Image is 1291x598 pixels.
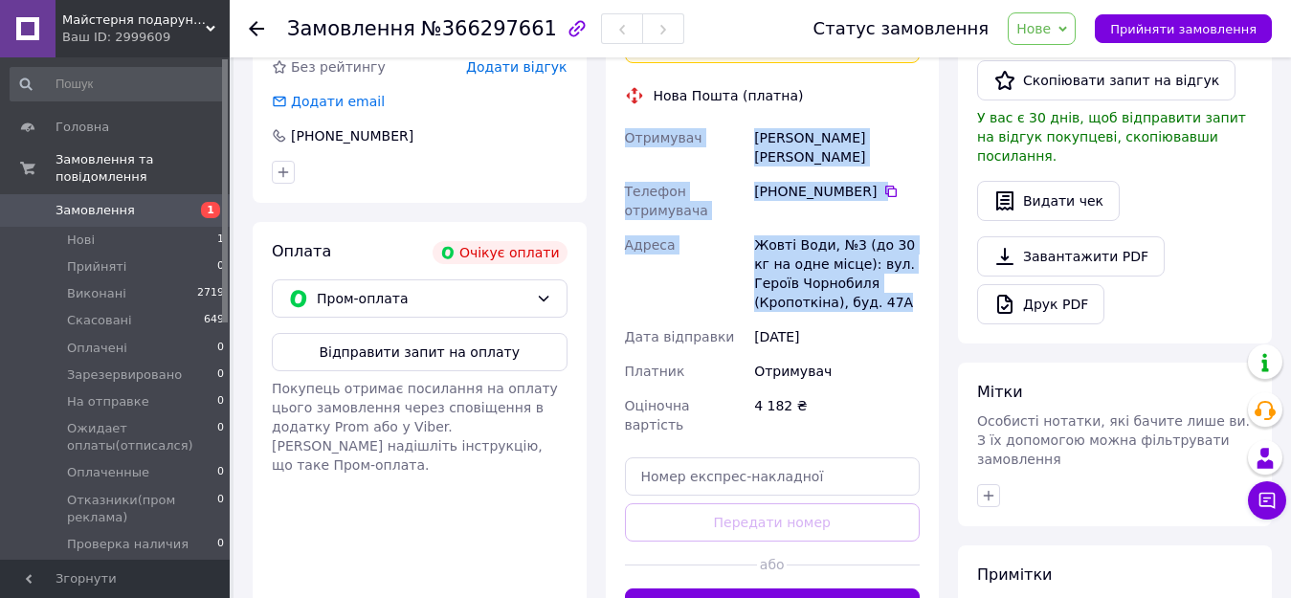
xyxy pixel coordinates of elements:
div: [PHONE_NUMBER] [754,182,920,201]
span: Замовлення [56,202,135,219]
span: 1 [201,202,220,218]
span: На отправке [67,393,149,410]
span: Платник [625,364,685,379]
span: Особисті нотатки, які бачите лише ви. З їх допомогою можна фільтрувати замовлення [977,413,1250,467]
input: Номер експрес-накладної [625,457,921,496]
span: 0 [217,393,224,410]
span: Ожидает оплаты(отписался) [67,420,217,454]
span: Оціночна вартість [625,398,690,432]
span: Примітки [977,565,1052,584]
span: 2719 [197,285,224,302]
button: Видати чек [977,181,1120,221]
span: Нове [1016,21,1051,36]
span: Прийняті [67,258,126,276]
span: 649 [204,312,224,329]
span: Нові [67,232,95,249]
button: Чат з покупцем [1248,481,1286,520]
span: 1 [217,232,224,249]
div: 4 182 ₴ [750,388,924,442]
span: Оплаченные [67,464,149,481]
span: 0 [217,420,224,454]
a: Завантажити PDF [977,236,1165,277]
button: Прийняти замовлення [1095,14,1272,43]
span: Головна [56,119,109,136]
span: або [757,555,787,574]
div: [PHONE_NUMBER] [289,126,415,145]
span: Без рейтингу [291,59,386,75]
span: Отримувач [625,130,702,145]
span: №366297661 [421,17,557,40]
span: Проверка наличия [67,536,189,553]
span: 0 [217,536,224,553]
span: Замовлення [287,17,415,40]
span: Майстерня подарунків "HSH BBQ" [62,11,206,29]
input: Пошук [10,67,226,101]
span: 0 [217,366,224,384]
span: Оплачені [67,340,127,357]
span: Дата відправки [625,329,735,344]
span: 0 [217,258,224,276]
div: Повернутися назад [249,19,264,38]
button: Відправити запит на оплату [272,333,568,371]
div: Додати email [289,92,387,111]
span: 0 [217,464,224,481]
div: Ваш ID: 2999609 [62,29,230,46]
span: Отказники(пром реклама) [67,492,217,526]
span: Покупець отримає посилання на оплату цього замовлення через сповіщення в додатку Prom або у Viber... [272,381,558,473]
div: Отримувач [750,354,924,388]
a: Друк PDF [977,284,1104,324]
div: Додати email [270,92,387,111]
span: Додати відгук [466,59,567,75]
span: Мітки [977,383,1023,401]
span: Виконані [67,285,126,302]
span: Оплата [272,242,331,260]
div: Очікує оплати [433,241,568,264]
span: 0 [217,492,224,526]
span: Адреса [625,237,676,253]
button: Скопіювати запит на відгук [977,60,1235,100]
span: Телефон отримувача [625,184,708,218]
div: Нова Пошта (платна) [649,86,809,105]
span: Скасовані [67,312,132,329]
span: У вас є 30 днів, щоб відправити запит на відгук покупцеві, скопіювавши посилання. [977,110,1246,164]
div: Статус замовлення [813,19,990,38]
span: 0 [217,340,224,357]
span: Зарезервировано [67,366,182,384]
div: [PERSON_NAME] [PERSON_NAME] [750,121,924,174]
span: Пром-оплата [317,288,528,309]
span: Прийняти замовлення [1110,22,1257,36]
div: Жовті Води, №3 (до 30 кг на одне місце): вул. Героїв Чорнобиля (Кропоткіна), буд. 47А [750,228,924,320]
div: [DATE] [750,320,924,354]
span: Замовлення та повідомлення [56,151,230,186]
